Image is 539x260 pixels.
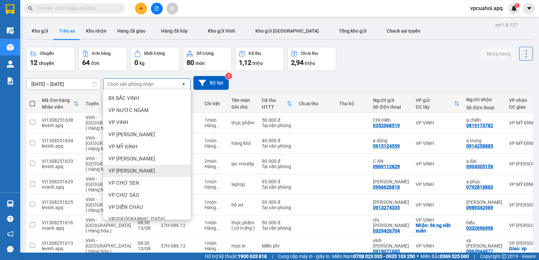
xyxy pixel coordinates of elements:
span: Hỗ trợ kỹ thuật: [205,253,267,260]
span: Vinh - [GEOGRAPHIC_DATA] ( Hàng hóa ) [86,156,131,172]
div: thực phẩm [231,120,255,125]
span: BX BẮC VINH [108,95,139,102]
div: 95.000 đ [262,179,292,184]
span: copyright [502,254,506,259]
div: VI1308251616 [42,220,79,225]
img: solution-icon [7,77,14,84]
th: Toggle SortBy [38,95,82,113]
th: Toggle SortBy [412,95,463,113]
div: 08:30 [138,220,154,225]
span: 80 [187,59,194,67]
span: Vinh - [GEOGRAPHIC_DATA] ( Hàng hóa ) [86,115,131,131]
div: 13/08 [138,246,154,251]
span: VP [PERSON_NAME] [108,168,155,174]
div: VP VINH [416,243,459,249]
input: Select a date range. [27,79,100,89]
div: ĐC lấy [416,104,454,110]
strong: 0708 023 035 - 0935 103 250 [353,254,415,259]
span: Vinh - [GEOGRAPHIC_DATA] ( Hàng hóa ) [86,217,131,233]
div: vvanh.apq [42,225,79,231]
div: quang hưng [466,199,502,205]
div: Đã thu [262,98,287,103]
button: Hàng đã giao [112,23,151,39]
svg: open [181,81,186,87]
div: lạc +mướp [231,161,255,166]
span: ... [216,205,220,210]
div: levinh.apq [42,123,79,128]
th: Toggle SortBy [258,95,295,113]
span: notification [7,231,13,237]
img: warehouse-icon [7,61,14,68]
span: Check sai tuyến [387,28,420,34]
div: Số điện thoại [466,105,502,110]
div: Tên món [231,98,255,103]
div: 90.000 đ [262,158,292,164]
span: VP NƯỚC NGẦM [108,107,149,114]
span: Vinh - [GEOGRAPHIC_DATA] ( Hàng hóa ) [86,238,131,254]
div: Hàng thông thường [204,143,225,149]
div: Nhân viên [42,104,73,110]
span: file-add [154,6,159,11]
span: ... [216,123,220,128]
button: Chưa thu2,94 triệu [287,47,336,71]
div: Tại văn phòng [262,225,292,231]
div: 0819173782 [466,123,493,128]
div: Đơn hàng [92,51,110,56]
span: VP DIỄN CHÂU [108,204,143,211]
div: 0329426704 [373,228,400,233]
span: kg [139,61,145,66]
div: Tại văn phòng [262,205,292,210]
div: VI1308251629 [42,179,79,184]
div: VI1308251633 [42,158,79,164]
div: 0904305159 [466,164,493,169]
button: Chuyến12chuyến [26,47,75,71]
div: VI1308251613 [42,240,79,246]
div: Nhận: 56 ng viết xuân [416,223,459,233]
sup: 2 [225,73,232,79]
span: Vinh - [GEOGRAPHIC_DATA] ( Hàng hóa ) [86,176,131,192]
span: triệu [252,61,263,66]
div: Thu hộ [339,101,366,106]
div: VP VINH [416,141,459,146]
div: vp ngọc hồi [466,238,502,249]
button: Kho nhận [81,23,112,39]
div: thực phẩm ( có trứng ) [231,220,255,231]
img: warehouse-icon [7,200,14,207]
div: Ghi chú [231,104,255,110]
div: a trung [466,138,502,143]
span: VP [PERSON_NAME] [108,155,155,162]
button: Đã thu1,12 triệu [235,47,284,71]
span: | [474,253,475,260]
div: Tại văn phòng [262,164,292,169]
span: 0 [134,59,138,67]
div: Tại văn phòng [262,123,292,128]
span: plus [139,6,144,11]
div: vinh lê ph vinh [373,238,409,249]
div: Tại văn phòng [262,143,292,149]
div: C AN [373,158,409,164]
span: search [28,6,33,11]
span: đơn [91,61,99,66]
span: VP CHỢ SEN [108,180,139,186]
div: Đã thu [249,51,261,56]
div: Mã đơn hàng [42,98,73,103]
div: Chuyến [40,51,54,56]
span: Kho gửi Vinh [208,28,235,34]
div: hàng khô [231,141,255,146]
div: c giang [373,179,409,184]
div: a dũng [373,138,409,143]
span: Miền Bắc [420,253,469,260]
button: Số lượng80món [183,47,232,71]
div: 0792818883 [466,184,493,190]
div: levinh.apq [42,164,79,169]
div: 08:30 [138,240,154,246]
button: file-add [151,3,163,14]
button: Trên xe [54,23,81,39]
div: VP VINH [416,217,459,223]
div: 1 món [204,138,225,143]
div: VP gửi [416,98,454,103]
div: hồ sơ [231,202,255,208]
div: Số điện thoại [373,104,409,110]
div: 40.000 đ [262,138,292,143]
div: 0989342989 [466,205,493,210]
